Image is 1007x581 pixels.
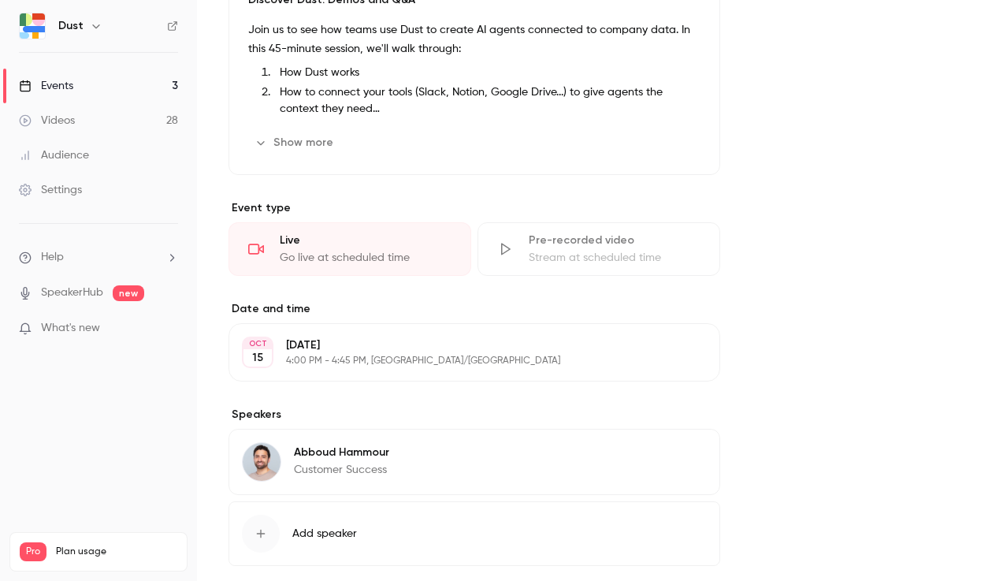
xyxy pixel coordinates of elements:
div: Go live at scheduled time [280,250,451,266]
p: 15 [252,350,263,366]
div: Videos [19,113,75,128]
div: Events [19,78,73,94]
li: How to connect your tools (Slack, Notion, Google Drive...) to give agents the context they need [273,84,700,117]
div: Stream at scheduled time [529,250,700,266]
div: OCT [243,338,272,349]
img: Dust [20,13,45,39]
p: Abboud Hammour [294,445,389,460]
p: [DATE] [286,337,637,353]
label: Speakers [229,407,720,423]
iframe: Noticeable Trigger [159,322,178,336]
div: LiveGo live at scheduled time [229,222,471,276]
h6: Dust [58,18,84,34]
button: Add speaker [229,501,720,566]
span: Pro [20,542,46,561]
li: help-dropdown-opener [19,249,178,266]
div: Settings [19,182,82,198]
span: Add speaker [292,526,357,542]
img: Abboud Hammour [243,443,281,481]
span: What's new [41,320,100,337]
p: Event type [229,200,720,216]
div: Pre-recorded videoStream at scheduled time [477,222,720,276]
button: Show more [248,130,343,155]
p: 4:00 PM - 4:45 PM, [GEOGRAPHIC_DATA]/[GEOGRAPHIC_DATA] [286,355,637,367]
p: Join us to see how teams use Dust to create AI agents connected to company data. In this 45-minut... [248,20,700,58]
div: Pre-recorded video [529,233,700,248]
span: new [113,285,144,301]
a: SpeakerHub [41,285,103,301]
div: Abboud HammourAbboud HammourCustomer Success [229,429,720,495]
li: How Dust works [273,65,700,81]
label: Date and time [229,301,720,317]
div: Audience [19,147,89,163]
div: Live [280,233,451,248]
span: Plan usage [56,546,177,558]
p: Customer Success [294,462,389,478]
span: Help [41,249,64,266]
